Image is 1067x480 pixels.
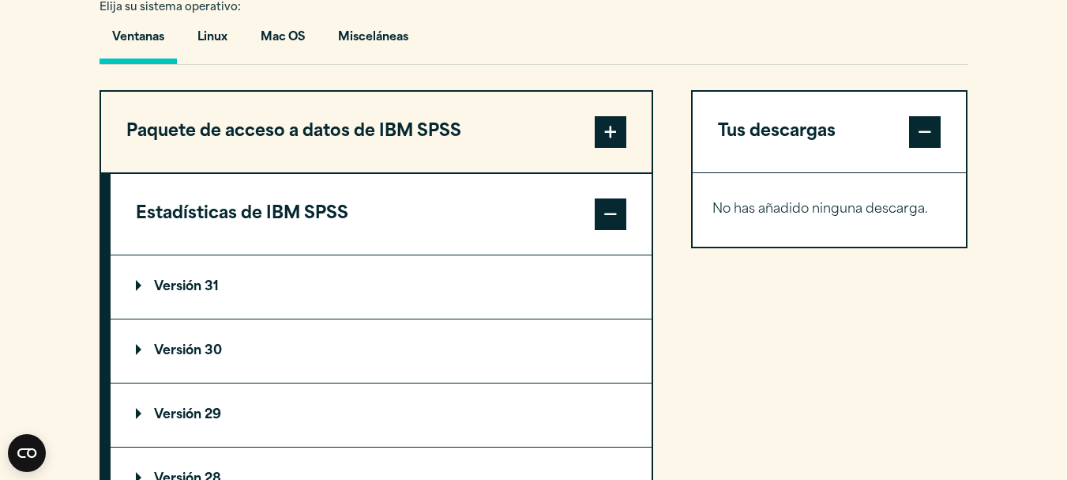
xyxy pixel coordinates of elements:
[718,123,836,140] font: Tus descargas
[111,384,652,447] summary: Versión 29
[338,32,408,43] font: Misceláneas
[126,123,461,140] font: Paquete de acceso a datos de IBM SPSS
[261,32,305,43] font: Mac OS
[154,409,221,421] font: Versión 29
[101,92,652,172] button: Paquete de acceso a datos de IBM SPSS
[693,92,967,172] button: Tus descargas
[111,319,652,383] summary: Versión 30
[197,32,227,43] font: Linux
[111,174,652,255] button: Estadísticas de IBM SPSS
[712,203,928,216] font: No has añadido ninguna descarga.
[8,434,46,472] button: Abrir el widget CMP
[111,255,652,319] summary: Versión 31
[154,345,222,357] font: Versión 30
[154,281,219,293] font: Versión 31
[693,172,967,247] div: Tus descargas
[136,206,348,222] font: Estadísticas de IBM SPSS
[100,2,241,13] font: Elija su sistema operativo:
[112,32,164,43] font: Ventanas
